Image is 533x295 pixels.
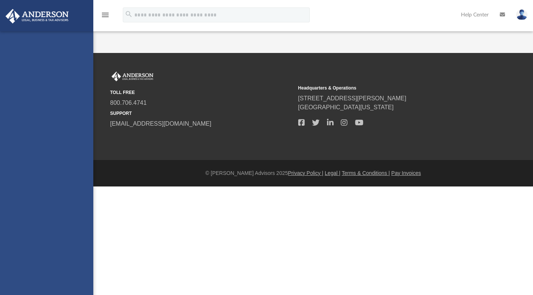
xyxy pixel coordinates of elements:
[125,10,133,18] i: search
[298,104,394,110] a: [GEOGRAPHIC_DATA][US_STATE]
[516,9,527,20] img: User Pic
[93,169,533,177] div: © [PERSON_NAME] Advisors 2025
[110,72,155,81] img: Anderson Advisors Platinum Portal
[110,100,147,106] a: 800.706.4741
[101,10,110,19] i: menu
[298,85,481,91] small: Headquarters & Operations
[3,9,71,23] img: Anderson Advisors Platinum Portal
[298,95,406,101] a: [STREET_ADDRESS][PERSON_NAME]
[288,170,324,176] a: Privacy Policy |
[325,170,340,176] a: Legal |
[101,14,110,19] a: menu
[110,120,211,127] a: [EMAIL_ADDRESS][DOMAIN_NAME]
[110,89,293,96] small: TOLL FREE
[342,170,390,176] a: Terms & Conditions |
[110,110,293,117] small: SUPPORT
[391,170,421,176] a: Pay Invoices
